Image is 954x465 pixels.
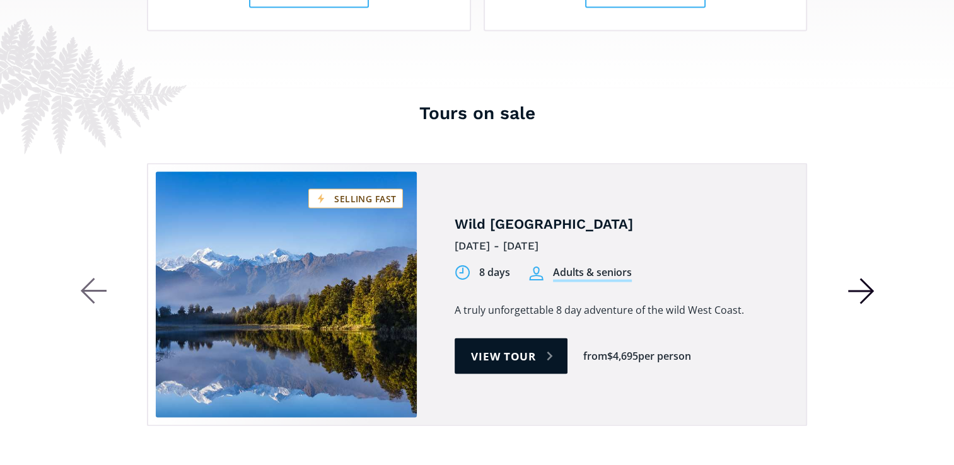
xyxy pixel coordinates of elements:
div: [DATE] - [DATE] [455,236,777,255]
div: Adults & seniors [553,265,632,282]
div: per person [638,348,691,363]
h3: Tours on sale [80,100,875,125]
p: A truly unforgettable 8 day adventure of the wild West Coast. [455,301,777,319]
div: $4,695 [607,348,638,363]
a: View tour [455,338,567,374]
h4: Wild [GEOGRAPHIC_DATA] [455,215,777,233]
div: days [487,265,510,279]
div: 8 [479,265,485,279]
div: from [583,348,607,363]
